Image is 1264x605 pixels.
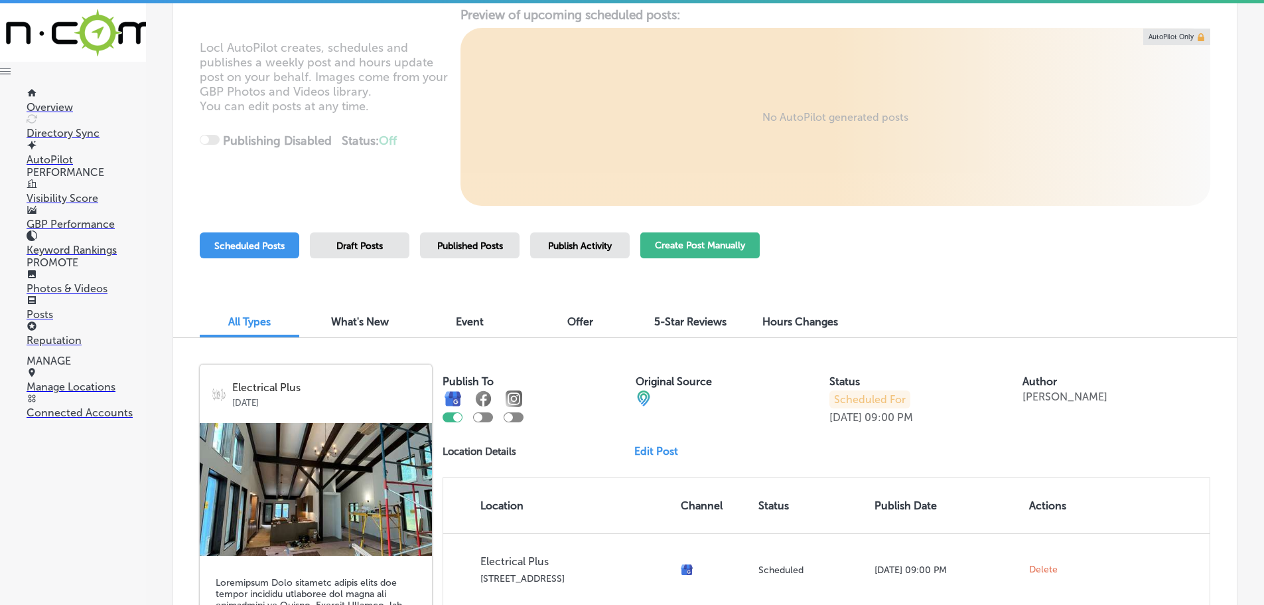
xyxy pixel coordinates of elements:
img: 8802a510-dbaa-43f8-bea2-c42b8314c644ceiling.jpg [200,423,432,556]
span: What's New [331,315,389,328]
label: Publish To [443,375,494,388]
p: [DATE] [232,394,423,408]
p: AutoPilot [27,153,146,166]
p: Scheduled For [829,390,910,408]
a: GBP Performance [27,205,146,230]
a: Photos & Videos [27,270,146,295]
span: Delete [1029,564,1058,576]
label: Status [829,375,860,388]
p: GBP Performance [27,218,146,230]
span: Published Posts [437,240,503,252]
th: Actions [1024,478,1086,533]
p: Electrical Plus [480,555,670,568]
p: PROMOTE [27,256,146,269]
th: Publish Date [869,478,1024,533]
p: Reputation [27,334,146,347]
a: Edit Post [634,445,689,458]
p: 09:00 PM [865,411,913,424]
span: All Types [228,315,271,328]
span: Draft Posts [336,240,383,252]
p: Connected Accounts [27,406,146,419]
span: 5-Star Reviews [654,315,727,328]
p: Visibility Score [27,192,146,205]
a: AutoPilot [27,141,146,166]
p: [STREET_ADDRESS] [480,573,670,584]
p: Scheduled [758,564,864,576]
p: Photos & Videos [27,282,146,295]
p: Posts [27,308,146,321]
p: [DATE] 09:00 PM [875,564,1018,576]
span: Offer [567,315,593,328]
a: Connected Accounts [27,394,146,419]
label: Author [1022,375,1057,388]
th: Channel [675,478,753,533]
p: Overview [27,101,146,114]
a: Posts [27,296,146,321]
th: Location [443,478,675,533]
p: MANAGE [27,355,146,367]
span: Scheduled Posts [214,240,285,252]
span: Publish Activity [548,240,612,252]
label: Original Source [636,375,712,388]
a: Directory Sync [27,114,146,139]
p: Manage Locations [27,381,146,393]
a: Overview [27,88,146,114]
a: Manage Locations [27,368,146,393]
p: Keyword Rankings [27,244,146,256]
th: Status [753,478,869,533]
p: [DATE] [829,411,862,424]
p: Electrical Plus [232,382,423,394]
a: Keyword Rankings [27,231,146,256]
span: Event [456,315,484,328]
p: Location Details [443,446,516,458]
p: PERFORMANCE [27,166,146,179]
img: logo [209,386,226,402]
span: Hours Changes [762,315,838,328]
button: Create Post Manually [640,232,760,258]
p: Directory Sync [27,127,146,139]
p: [PERSON_NAME] [1022,390,1107,403]
img: cba84b02adce74ede1fb4a8549a95eca.png [636,390,652,406]
a: Reputation [27,321,146,347]
a: Visibility Score [27,179,146,205]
